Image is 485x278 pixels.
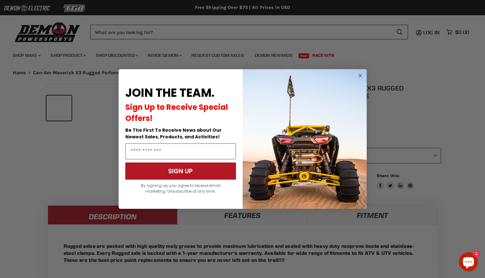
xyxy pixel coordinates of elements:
[243,69,367,209] img: a9095488-b6e7-41ba-879d-588abfab540b.jpeg
[457,252,480,273] inbox-online-store-chat: Shopify online store chat
[125,127,222,140] span: Be The First To Receive News about Our Newest Sales, Products, and Activities!
[125,162,236,180] button: SIGN UP
[141,183,220,194] span: By signing up, you agree to receive email marketing. Unsubscribe at any time.
[125,102,228,123] span: Sign Up to Receive Special Offers!
[125,143,236,159] input: Email Address
[356,72,364,80] button: Close dialog
[125,85,214,101] span: JOIN THE TEAM.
